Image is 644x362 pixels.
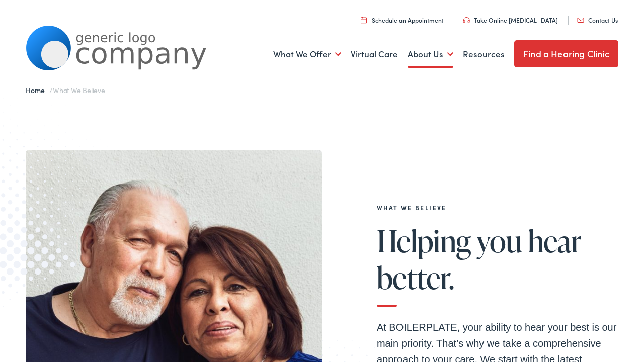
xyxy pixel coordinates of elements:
[361,17,367,23] img: utility icon
[577,18,584,23] img: utility icon
[273,36,341,73] a: What We Offer
[408,36,453,73] a: About Us
[476,224,522,257] span: you
[577,16,618,24] a: Contact Us
[351,36,398,73] a: Virtual Care
[528,224,582,257] span: hear
[361,16,444,24] a: Schedule an Appointment
[463,16,558,24] a: Take Online [MEDICAL_DATA]
[377,224,471,257] span: Helping
[463,17,470,23] img: utility icon
[463,36,505,73] a: Resources
[377,204,618,211] h2: What We Believe
[514,40,618,67] a: Find a Hearing Clinic
[377,261,454,294] span: better.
